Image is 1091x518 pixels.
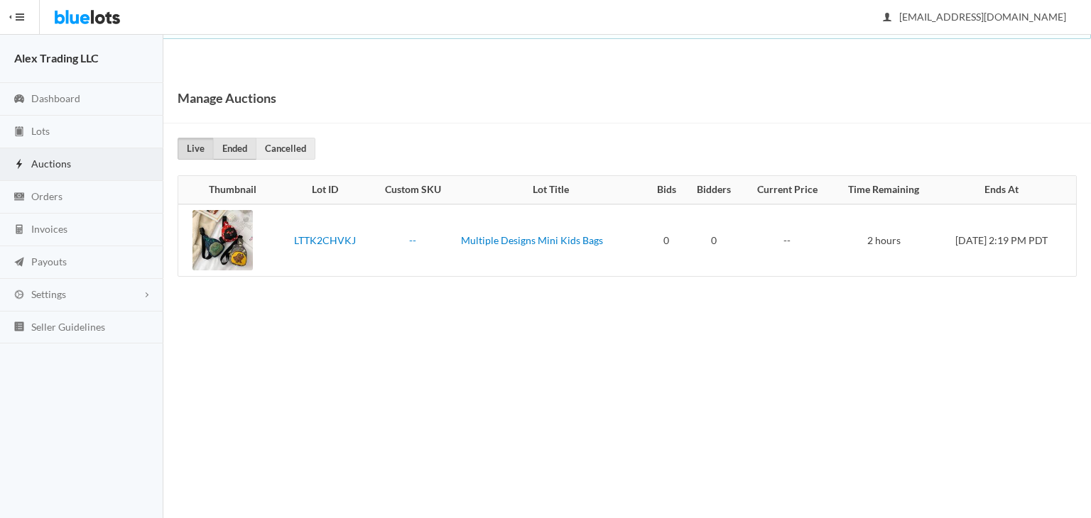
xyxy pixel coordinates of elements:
ion-icon: cog [12,289,26,302]
th: Current Price [742,176,832,204]
th: Bidders [685,176,742,204]
th: Lot ID [279,176,371,204]
ion-icon: person [880,11,894,25]
th: Time Remaining [832,176,935,204]
td: 0 [685,204,742,277]
a: LTTK2CHVKJ [294,234,356,246]
th: Lot Title [455,176,648,204]
th: Custom SKU [371,176,455,204]
span: Invoices [31,223,67,235]
th: Ends At [935,176,1076,204]
td: 2 hours [832,204,935,277]
td: -- [742,204,832,277]
a: Cancelled [256,138,315,160]
th: Thumbnail [178,176,279,204]
ion-icon: speedometer [12,93,26,106]
a: Live [178,138,214,160]
td: 0 [647,204,685,277]
a: -- [409,234,416,246]
a: Multiple Designs Mini Kids Bags [461,234,603,246]
span: Settings [31,288,66,300]
ion-icon: paper plane [12,256,26,270]
ion-icon: clipboard [12,126,26,139]
span: Orders [31,190,63,202]
span: Auctions [31,158,71,170]
ion-icon: flash [12,158,26,172]
ion-icon: list box [12,321,26,334]
td: [DATE] 2:19 PM PDT [935,204,1076,277]
span: Dashboard [31,92,80,104]
span: Seller Guidelines [31,321,105,333]
strong: Alex Trading LLC [14,51,99,65]
a: Ended [213,138,256,160]
h1: Manage Auctions [178,87,276,109]
span: Lots [31,125,50,137]
ion-icon: cash [12,191,26,204]
span: Payouts [31,255,67,268]
ion-icon: calculator [12,224,26,237]
span: [EMAIL_ADDRESS][DOMAIN_NAME] [884,11,1066,23]
th: Bids [647,176,685,204]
